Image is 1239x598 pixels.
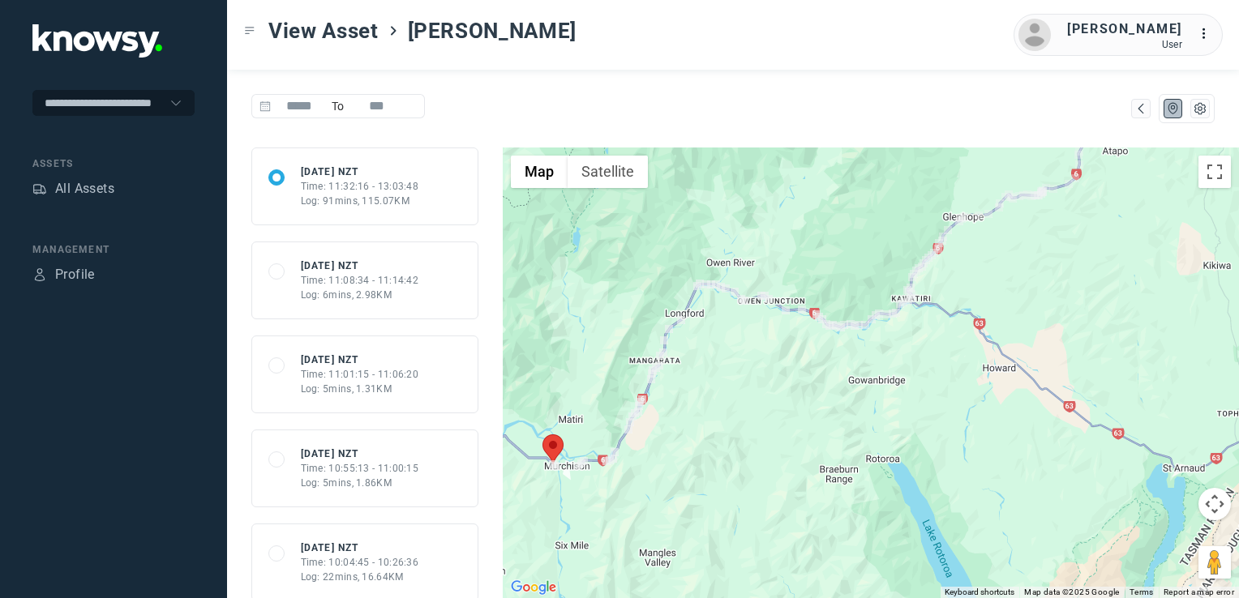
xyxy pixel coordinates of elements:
[301,273,419,288] div: Time: 11:08:34 - 11:14:42
[1198,24,1218,46] div: :
[1198,24,1218,44] div: :
[1067,19,1182,39] div: [PERSON_NAME]
[301,446,419,461] div: [DATE] NZT
[1199,28,1215,40] tspan: ...
[1018,19,1051,51] img: avatar.png
[301,258,419,273] div: [DATE] NZT
[268,16,379,45] span: View Asset
[1193,101,1207,116] div: List
[244,25,255,36] div: Toggle Menu
[301,352,419,367] div: [DATE] NZT
[1067,39,1182,50] div: User
[1166,101,1181,116] div: Map
[55,179,114,199] div: All Assets
[1198,488,1231,520] button: Map camera controls
[328,94,349,118] span: To
[55,265,95,284] div: Profile
[301,179,419,194] div: Time: 11:32:16 - 13:03:48
[301,367,419,382] div: Time: 11:01:15 - 11:06:20
[945,587,1014,598] button: Keyboard shortcuts
[32,267,47,282] div: Profile
[511,156,568,188] button: Show street map
[301,461,419,476] div: Time: 10:55:13 - 11:00:15
[1198,546,1231,579] button: Drag Pegman onto the map to open Street View
[408,16,577,45] span: [PERSON_NAME]
[1198,156,1231,188] button: Toggle fullscreen view
[568,156,648,188] button: Show satellite imagery
[301,570,419,584] div: Log: 22mins, 16.64KM
[32,242,195,257] div: Management
[387,24,400,37] div: >
[32,265,95,284] a: ProfileProfile
[301,476,419,490] div: Log: 5mins, 1.86KM
[32,24,162,58] img: Application Logo
[32,156,195,171] div: Assets
[301,288,419,302] div: Log: 6mins, 2.98KM
[301,382,419,396] div: Log: 5mins, 1.31KM
[301,194,419,208] div: Log: 91mins, 115.07KM
[507,577,560,598] img: Google
[507,577,560,598] a: Open this area in Google Maps (opens a new window)
[1164,587,1234,596] a: Report a map error
[32,179,114,199] a: AssetsAll Assets
[301,540,419,555] div: [DATE] NZT
[1134,101,1148,116] div: Map
[1024,587,1119,596] span: Map data ©2025 Google
[1130,587,1154,596] a: Terms (opens in new tab)
[301,555,419,570] div: Time: 10:04:45 - 10:26:36
[301,164,419,179] div: [DATE] NZT
[32,182,47,196] div: Assets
